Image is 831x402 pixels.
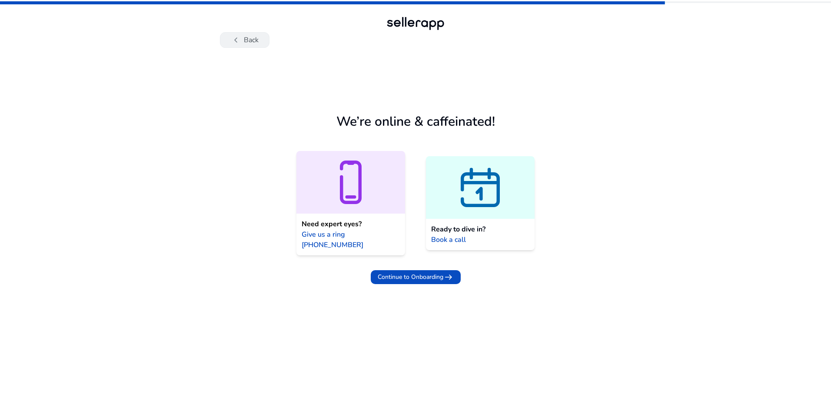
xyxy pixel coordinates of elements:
span: Ready to dive in? [431,224,485,234]
h1: We’re online & caffeinated! [336,114,495,130]
span: arrow_right_alt [443,272,454,282]
span: chevron_left [231,35,241,45]
span: Need expert eyes? [302,219,362,229]
span: Book a call [431,234,466,245]
button: Continue to Onboardingarrow_right_alt [371,270,461,284]
span: Give us a ring [PHONE_NUMBER] [302,229,400,250]
button: chevron_leftBack [220,32,269,48]
a: Need expert eyes?Give us a ring [PHONE_NUMBER] [296,151,405,255]
span: Continue to Onboarding [378,272,443,281]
